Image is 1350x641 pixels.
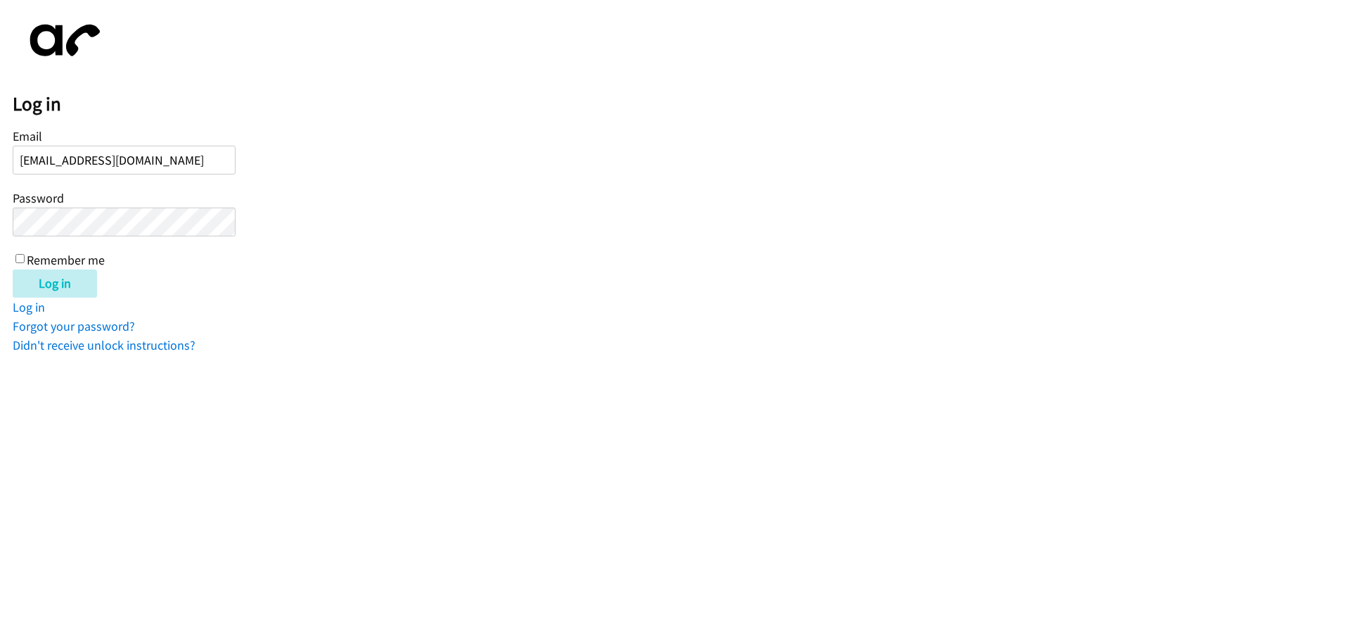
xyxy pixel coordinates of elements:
[13,337,195,353] a: Didn't receive unlock instructions?
[13,190,64,206] label: Password
[13,13,111,68] img: aphone-8a226864a2ddd6a5e75d1ebefc011f4aa8f32683c2d82f3fb0802fe031f96514.svg
[27,252,105,268] label: Remember me
[13,269,97,298] input: Log in
[13,128,42,144] label: Email
[13,318,135,334] a: Forgot your password?
[13,92,1350,116] h2: Log in
[13,299,45,315] a: Log in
